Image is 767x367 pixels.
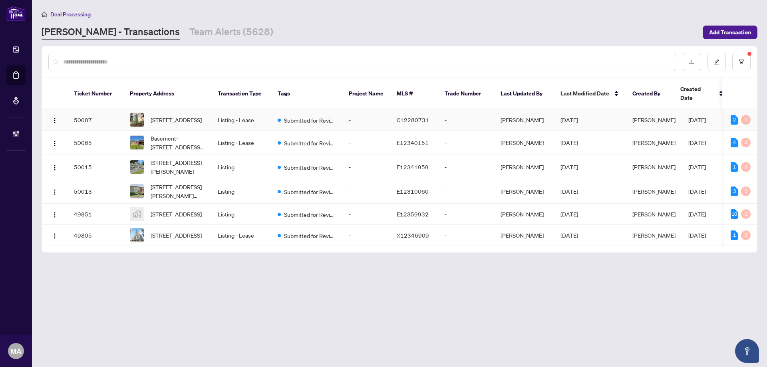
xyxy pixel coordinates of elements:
span: Deal Processing [50,11,91,18]
span: [DATE] [560,188,578,195]
th: Transaction Type [211,78,271,109]
span: [PERSON_NAME] [632,188,676,195]
img: thumbnail-img [130,228,144,242]
td: 49805 [68,225,123,246]
button: Logo [48,113,61,126]
td: [PERSON_NAME] [494,109,554,131]
span: [DATE] [688,210,706,218]
th: MLS # [390,78,438,109]
span: [DATE] [688,116,706,123]
button: Add Transaction [703,26,757,39]
span: [STREET_ADDRESS] [151,231,202,240]
img: thumbnail-img [130,113,144,127]
span: download [689,59,695,65]
div: 1 [731,230,738,240]
td: [PERSON_NAME] [494,225,554,246]
td: 50013 [68,179,123,204]
span: [PERSON_NAME] [632,210,676,218]
th: Created Date [674,78,730,109]
span: home [42,12,47,17]
span: E12359932 [397,210,429,218]
span: Submitted for Review [284,116,336,125]
td: Listing - Lease [211,109,271,131]
td: - [438,179,494,204]
span: [STREET_ADDRESS] [151,210,202,218]
img: Logo [52,233,58,239]
td: Listing - Lease [211,131,271,155]
span: Submitted for Review [284,187,336,196]
button: filter [732,53,751,71]
span: E12341959 [397,163,429,171]
th: Created By [626,78,674,109]
td: - [342,155,390,179]
span: Last Modified Date [560,89,609,98]
span: filter [739,59,744,65]
span: Basement-[STREET_ADDRESS][PERSON_NAME] [151,134,205,151]
th: Tags [271,78,342,109]
span: [PERSON_NAME] [632,163,676,171]
button: Logo [48,161,61,173]
div: 10 [731,209,738,219]
th: Trade Number [438,78,494,109]
span: Submitted for Review [284,139,336,147]
img: Logo [52,140,58,147]
span: [STREET_ADDRESS][PERSON_NAME][PERSON_NAME] [151,183,205,200]
div: 3 [731,186,738,196]
td: - [342,109,390,131]
span: Created Date [680,85,714,102]
span: [DATE] [560,163,578,171]
td: [PERSON_NAME] [494,155,554,179]
span: C12280731 [397,116,429,123]
button: Logo [48,136,61,149]
button: Logo [48,229,61,242]
td: - [438,204,494,225]
td: [PERSON_NAME] [494,204,554,225]
span: Submitted for Review [284,231,336,240]
td: Listing [211,204,271,225]
button: Logo [48,208,61,220]
img: thumbnail-img [130,207,144,221]
span: E12310060 [397,188,429,195]
img: Logo [52,212,58,218]
div: 2 [731,115,738,125]
div: 1 [731,162,738,172]
div: 0 [741,115,751,125]
span: Submitted for Review [284,163,336,172]
img: Logo [52,165,58,171]
span: edit [714,59,719,65]
div: 0 [741,138,751,147]
div: 0 [741,230,751,240]
img: thumbnail-img [130,136,144,149]
th: Project Name [342,78,390,109]
span: [DATE] [688,139,706,146]
div: 4 [731,138,738,147]
td: 50087 [68,109,123,131]
td: Listing [211,155,271,179]
img: logo [6,6,26,21]
td: 50065 [68,131,123,155]
td: - [342,225,390,246]
button: Logo [48,185,61,198]
td: - [438,225,494,246]
img: thumbnail-img [130,160,144,174]
span: [DATE] [560,210,578,218]
span: [DATE] [560,232,578,239]
td: Listing [211,179,271,204]
img: Logo [52,189,58,195]
button: edit [707,53,726,71]
span: E12340151 [397,139,429,146]
span: [PERSON_NAME] [632,232,676,239]
td: - [342,131,390,155]
span: [PERSON_NAME] [632,116,676,123]
img: Logo [52,117,58,124]
th: Ticket Number [68,78,123,109]
td: 50015 [68,155,123,179]
a: Team Alerts (5628) [189,25,273,40]
a: [PERSON_NAME] - Transactions [42,25,180,40]
td: - [438,155,494,179]
th: Last Modified Date [554,78,626,109]
td: Listing - Lease [211,225,271,246]
td: - [342,204,390,225]
span: [DATE] [688,232,706,239]
button: Open asap [735,339,759,363]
